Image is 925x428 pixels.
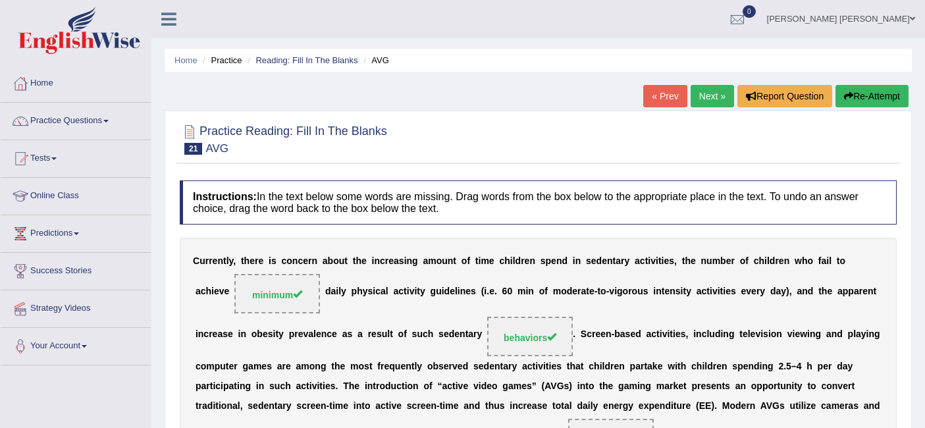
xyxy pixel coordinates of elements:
b: o [840,255,846,266]
b: t [645,255,648,266]
b: c [298,255,303,266]
b: e [741,286,747,297]
b: e [525,255,530,266]
b: r [209,255,212,266]
b: o [462,255,467,266]
b: l [338,286,341,297]
b: a [854,286,859,297]
b: p [546,255,552,266]
b: e [489,286,494,297]
b: h [205,286,211,297]
b: n [529,255,535,266]
b: n [460,286,466,297]
b: a [330,286,336,297]
b: c [499,255,504,266]
b: s [586,255,591,266]
b: n [311,255,317,266]
b: e [214,286,219,297]
button: Report Question [737,85,832,107]
b: e [225,286,230,297]
b: h [759,255,765,266]
b: i [681,286,683,297]
b: - [595,286,598,297]
b: r [294,329,298,340]
b: s [412,329,417,340]
b: c [640,255,645,266]
b: i [407,286,410,297]
b: i [510,255,513,266]
b: e [332,329,337,340]
b: i [442,286,444,297]
b: ( [481,286,485,297]
b: y [420,286,425,297]
b: t [475,255,479,266]
b: y [278,329,284,340]
a: « Prev [643,85,687,107]
b: f [818,255,822,266]
b: s [268,329,273,340]
b: t [353,255,356,266]
b: c [423,329,428,340]
b: t [404,286,407,297]
b: i [723,286,726,297]
b: a [635,255,640,266]
b: a [616,255,621,266]
b: h [357,286,363,297]
b: d [770,286,776,297]
b: o [333,255,339,266]
a: Tests [1,140,151,173]
b: g [412,255,418,266]
b: 0 [507,286,512,297]
b: r [577,286,581,297]
b: y [363,286,368,297]
b: o [539,286,545,297]
b: f [467,255,470,266]
b: i [414,286,417,297]
a: Predictions [1,215,151,248]
b: i [373,286,375,297]
b: a [342,329,348,340]
b: t [241,255,244,266]
b: n [407,255,413,266]
b: d [444,286,450,297]
b: i [372,255,375,266]
b: C [193,255,199,266]
b: , [233,255,236,266]
b: d [515,255,521,266]
b: d [449,329,455,340]
h4: In the text below some words are missing. Drag words from the box below to the appropriate place ... [180,180,897,225]
b: o [286,255,292,266]
b: r [209,329,212,340]
b: e [602,255,607,266]
a: Next » [691,85,734,107]
b: c [754,255,759,266]
b: i [269,255,271,266]
b: h [356,255,361,266]
b: c [281,255,286,266]
b: t [586,286,589,297]
a: Reading: Fill In The Blanks [255,55,357,65]
a: Your Account [1,328,151,361]
b: u [436,286,442,297]
b: 6 [502,286,508,297]
b: y [341,286,346,297]
b: e [250,255,255,266]
b: n [217,255,223,266]
b: t [597,286,600,297]
b: o [740,255,746,266]
b: r [205,255,209,266]
b: v [712,286,718,297]
b: v [609,286,614,297]
b: e [591,255,596,266]
b: m [712,255,720,266]
b: d [808,286,814,297]
b: s [471,286,476,297]
b: c [380,255,385,266]
span: Drop target [234,274,320,313]
b: e [263,329,268,340]
b: i [211,286,214,297]
b: r [628,286,631,297]
b: t [873,286,876,297]
b: o [251,329,257,340]
b: e [298,329,304,340]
